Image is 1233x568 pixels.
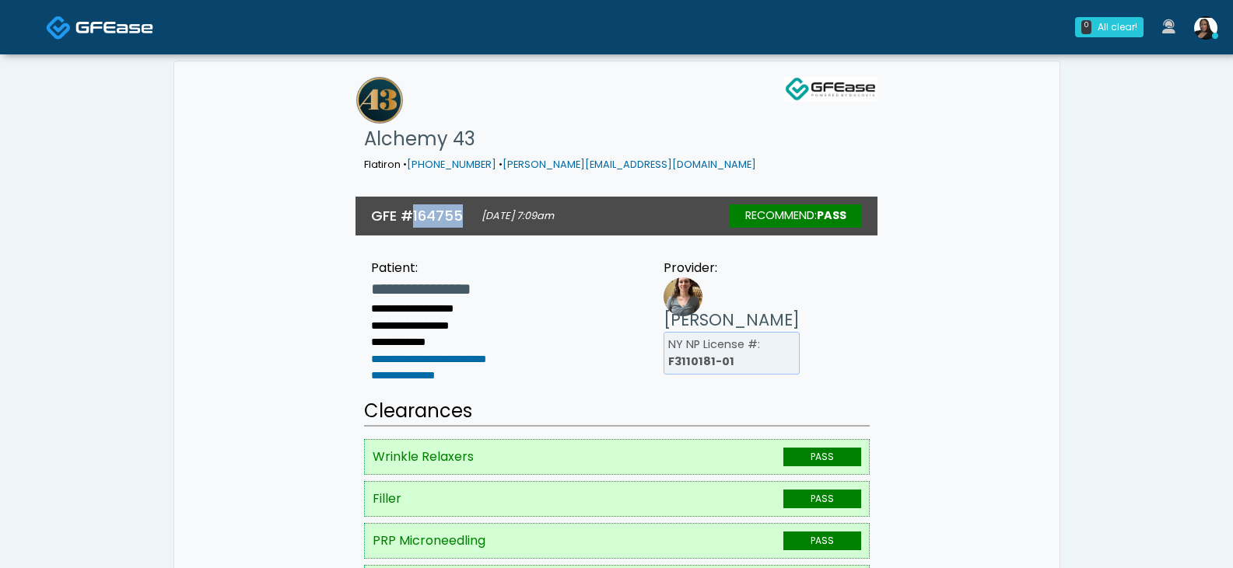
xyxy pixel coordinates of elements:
div: All clear! [1098,20,1137,34]
a: 0 All clear! [1066,11,1153,44]
img: Alchemy 43 [356,77,403,124]
a: [PHONE_NUMBER] [407,158,496,171]
li: NY NP License #: [664,332,800,375]
div: Provider: [664,259,800,277]
li: Wrinkle Relaxers [364,439,870,475]
img: Docovia [75,19,153,35]
div: Patient: [371,259,531,277]
h3: [PERSON_NAME] [664,308,800,332]
b: F3110181-01 [668,354,734,369]
li: Filler [364,481,870,517]
a: Docovia [46,2,153,52]
span: PASS [783,448,861,466]
img: Provider image [664,277,702,316]
div: 0 [1081,20,1091,34]
a: [PERSON_NAME][EMAIL_ADDRESS][DOMAIN_NAME] [503,158,756,171]
img: Veronica Weatherspoon [1194,16,1217,40]
h2: Clearances [364,397,870,427]
button: Open LiveChat chat widget [12,6,59,53]
span: • [403,158,407,171]
strong: Pass [817,207,846,223]
span: PASS [783,490,861,508]
small: [DATE] 7:09am [482,209,554,222]
h1: Alchemy 43 [364,124,756,155]
img: GFEase Logo [784,77,877,102]
div: RECOMMEND: [730,204,862,228]
span: • [499,158,503,171]
small: Flatiron [364,158,756,171]
img: Docovia [46,15,72,40]
li: PRP Microneedling [364,523,870,559]
h3: GFE #164755 [371,206,463,225]
span: PASS [783,531,861,550]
